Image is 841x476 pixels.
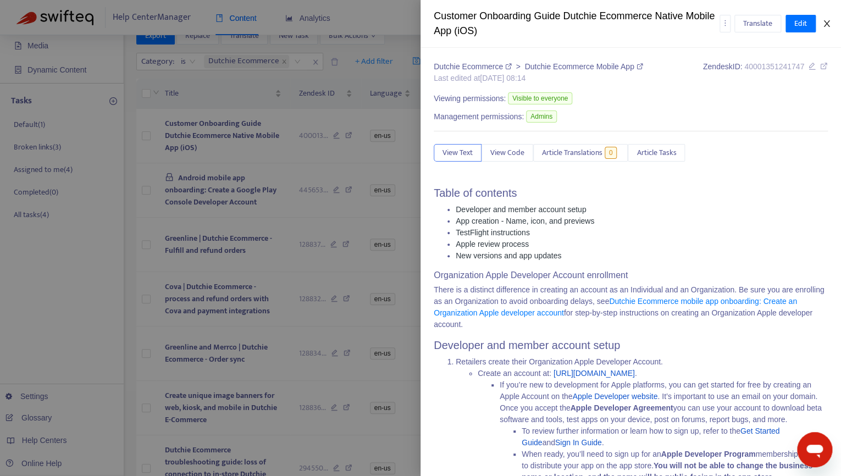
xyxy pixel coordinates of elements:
[434,284,828,330] p: There is a distinct difference in creating an account as an Individual and an Organization. Be su...
[605,147,617,159] span: 0
[522,427,779,447] a: Get Started Guide
[434,270,828,280] h4: Organization Apple Developer Account enrollment
[703,61,828,84] div: Zendesk ID:
[628,144,685,162] button: Article Tasks
[434,339,828,352] h2: Developer and member account setup
[554,369,635,378] a: [URL][DOMAIN_NAME]
[819,19,834,29] button: Close
[490,147,524,159] span: View Code
[524,62,643,71] a: Dutchie Ecommerce Mobile App
[456,240,529,248] a: Apple review process
[434,9,720,38] div: Customer Onboarding Guide Dutchie Ecommerce Native Mobile App (iOS)
[526,110,557,123] span: Admins
[570,403,673,412] strong: Apple Developer Agreement
[482,144,533,162] button: View Code
[720,15,731,32] button: more
[743,18,772,30] span: Translate
[434,297,797,317] a: Dutchie Ecommerce mobile app onboarding: Create an Organization Apple developer account
[533,144,628,162] button: Article Translations0
[734,15,781,32] button: Translate
[744,62,804,71] span: 40001351241747
[661,450,755,458] strong: Apple Developer Program
[637,147,676,159] span: Article Tasks
[434,93,506,104] span: Viewing permissions:
[794,18,807,30] span: Edit
[434,62,514,71] a: Dutchie Ecommerce
[456,228,530,237] a: TestFlight instructions
[434,73,643,84] div: Last edited at [DATE] 08:14
[822,19,831,28] span: close
[508,92,572,104] span: Visible to everyone
[442,147,473,159] span: View Text
[522,425,828,449] li: To review further information or learn how to sign up, refer to the and .
[721,19,729,27] span: more
[797,432,832,467] iframe: Button to launch messaging window
[572,392,657,401] a: Apple Developer website
[434,186,828,200] h2: Table of contents
[434,61,643,73] div: >
[434,111,524,123] span: Management permissions:
[456,217,594,225] a: App creation - Name, icon, and previews
[542,147,602,159] span: Article Translations
[555,438,602,447] a: Sign In Guide
[785,15,816,32] button: Edit
[456,251,561,260] a: New versions and app updates
[456,205,586,214] a: Developer and member account setup
[434,144,482,162] button: View Text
